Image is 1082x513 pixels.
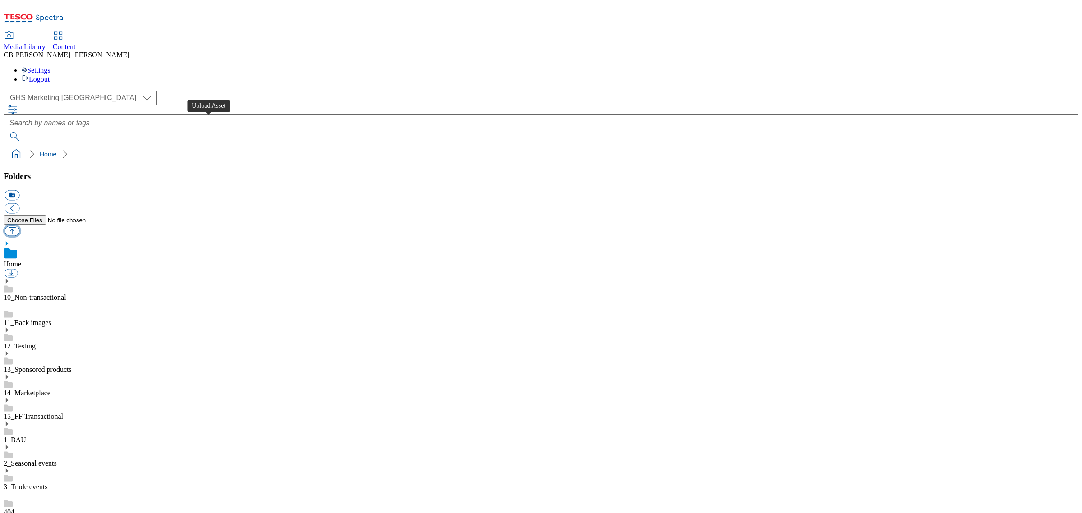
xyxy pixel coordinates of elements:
[4,43,46,50] span: Media Library
[4,32,46,51] a: Media Library
[4,389,50,397] a: 14_Marketplace
[4,51,13,59] span: CB
[4,146,1078,163] nav: breadcrumb
[40,151,56,158] a: Home
[4,459,57,467] a: 2_Seasonal events
[4,436,26,444] a: 1_BAU
[4,319,51,326] a: 11_Back images
[4,483,48,490] a: 3_Trade events
[4,412,63,420] a: 15_FF Transactional
[4,366,72,373] a: 13_Sponsored products
[4,260,21,268] a: Home
[13,51,129,59] span: [PERSON_NAME] [PERSON_NAME]
[4,171,1078,181] h3: Folders
[4,114,1078,132] input: Search by names or tags
[4,293,66,301] a: 10_Non-transactional
[22,75,50,83] a: Logout
[9,147,23,161] a: home
[53,32,76,51] a: Content
[22,66,50,74] a: Settings
[53,43,76,50] span: Content
[4,342,36,350] a: 12_Testing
